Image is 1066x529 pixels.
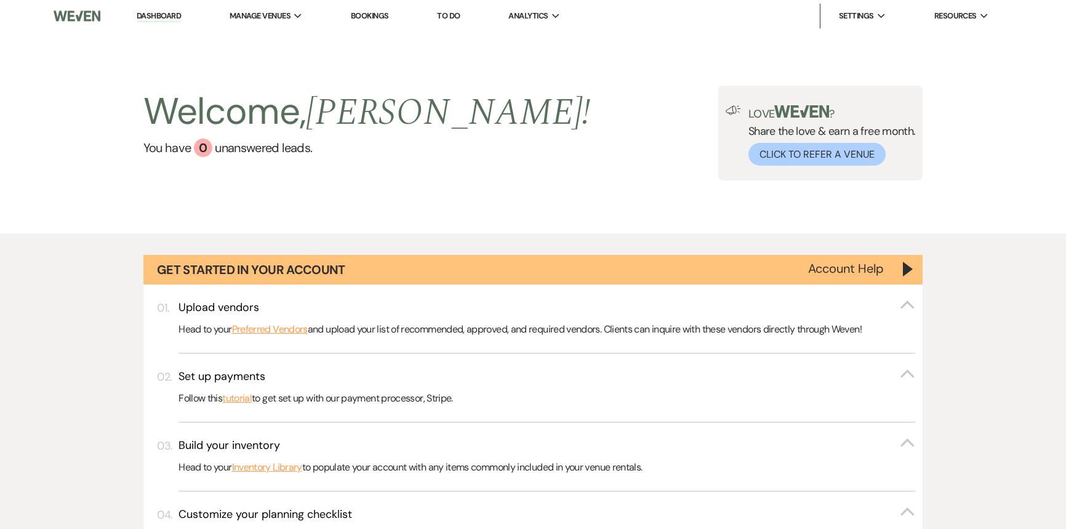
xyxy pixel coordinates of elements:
[351,10,389,21] a: Bookings
[178,300,915,315] button: Upload vendors
[178,459,915,475] p: Head to your to populate your account with any items commonly included in your venue rentals.
[232,459,302,475] a: Inventory Library
[178,390,915,406] p: Follow this to get set up with our payment processor, Stripe.
[437,10,460,21] a: To Do
[54,3,100,29] img: Weven Logo
[143,86,591,139] h2: Welcome,
[178,369,915,384] button: Set up payments
[230,10,291,22] span: Manage Venues
[222,390,252,406] a: tutorial
[808,262,884,275] button: Account Help
[726,105,741,115] img: loud-speaker-illustration.svg
[178,438,915,453] button: Build your inventory
[178,507,915,522] button: Customize your planning checklist
[774,105,829,118] img: weven-logo-green.svg
[934,10,977,22] span: Resources
[839,10,874,22] span: Settings
[508,10,548,22] span: Analytics
[748,105,916,119] p: Love ?
[178,507,352,522] h3: Customize your planning checklist
[178,300,259,315] h3: Upload vendors
[137,10,181,22] a: Dashboard
[741,105,916,166] div: Share the love & earn a free month.
[157,261,345,278] h1: Get Started in Your Account
[178,438,280,453] h3: Build your inventory
[194,139,212,157] div: 0
[306,84,590,141] span: [PERSON_NAME] !
[178,321,915,337] p: Head to your and upload your list of recommended, approved, and required vendors. Clients can inq...
[178,369,265,384] h3: Set up payments
[748,143,886,166] button: Click to Refer a Venue
[232,321,308,337] a: Preferred Vendors
[143,139,591,157] a: You have 0 unanswered leads.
